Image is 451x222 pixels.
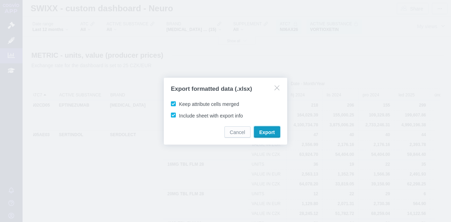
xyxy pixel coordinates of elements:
[179,113,243,119] span: Include sheet with export info
[271,83,282,93] button: Close dialog
[230,129,245,136] span: Cancel
[171,85,252,93] h3: Export formatted data (.xlsx)
[259,129,275,136] span: Export
[179,101,239,107] span: Keep attribute cells merged
[224,126,251,138] button: Cancel
[254,126,280,138] button: Export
